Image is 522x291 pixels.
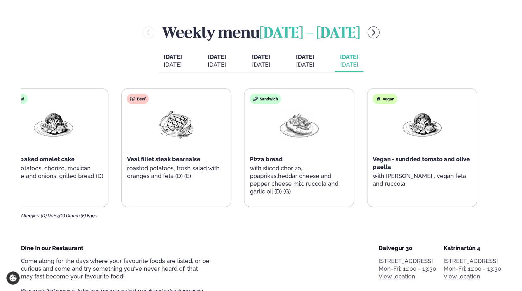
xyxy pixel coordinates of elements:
img: sandwich-new-16px.svg [253,96,258,101]
div: [DATE] [208,61,226,69]
div: [DATE] [164,61,182,69]
div: Sandwich [250,94,281,104]
img: Vegan.png [33,109,74,139]
span: (D) Dairy, [41,213,59,218]
div: [DATE] [296,61,314,69]
button: [DATE] [DATE] [335,51,363,72]
div: Salad [4,94,28,104]
p: [STREET_ADDRESS] [444,257,501,265]
span: Come along for the days where your favourite foods are listed, or be curious and come and try som... [21,258,209,280]
span: Veal fillet steak bearnaise [127,156,200,163]
span: [DATE] [296,53,314,60]
span: (G) Gluten, [59,213,81,218]
img: Vegan.svg [376,96,381,101]
span: [DATE] - [DATE] [260,27,360,41]
span: [DATE] [252,53,270,60]
p: with [PERSON_NAME] , vegan feta and ruccola [372,172,472,188]
button: [DATE] [DATE] [247,51,275,72]
a: View location [379,273,415,280]
span: Vegan - sundried tomato and olive paella [372,156,470,170]
span: [DATE] [164,53,182,60]
button: [DATE] [DATE] [291,51,319,72]
a: Cookie settings [6,271,20,285]
div: Beef [127,94,149,104]
img: Beef-Meat.png [156,109,197,139]
span: [DATE] [340,53,358,61]
img: beef.svg [130,96,135,101]
div: [DATE] [252,61,270,69]
p: with sliced chorizo, ppaprikas,heddar cheese and pepper cheese mix, ruccola and garlic oil (D) (G) [250,164,349,195]
img: Vegan.png [401,109,443,139]
span: Oven baked omelet cake [4,156,74,163]
p: with potatoes, chorizo, mexican cheese and onions, grilled bread (D) (G) (E) [4,164,103,188]
button: menu-btn-right [368,26,380,38]
div: Katrínartún 4 [444,244,501,252]
span: (E) Eggs [81,213,97,218]
span: Pizza bread [250,156,282,163]
h2: Weekly menu [162,22,360,43]
a: View location [444,273,480,280]
p: roasted potatoes, fresh salad with oranges and feta (D) (E) [127,164,226,180]
button: menu-btn-left [142,26,154,38]
p: [STREET_ADDRESS] [379,257,436,265]
button: [DATE] [DATE] [203,51,231,72]
img: Pizza-Bread.png [279,109,320,139]
div: Vegan [372,94,397,104]
span: Dine In our Restaurant [21,245,83,251]
button: [DATE] [DATE] [159,51,187,72]
div: Mon-Fri: 11:00 - 13:30 [379,265,436,273]
div: Dalvegur 30 [379,244,436,252]
span: [DATE] [208,53,226,60]
div: Mon-Fri: 11:00 - 13:30 [444,265,501,273]
div: [DATE] [340,61,358,69]
span: Allergies: [21,213,40,218]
